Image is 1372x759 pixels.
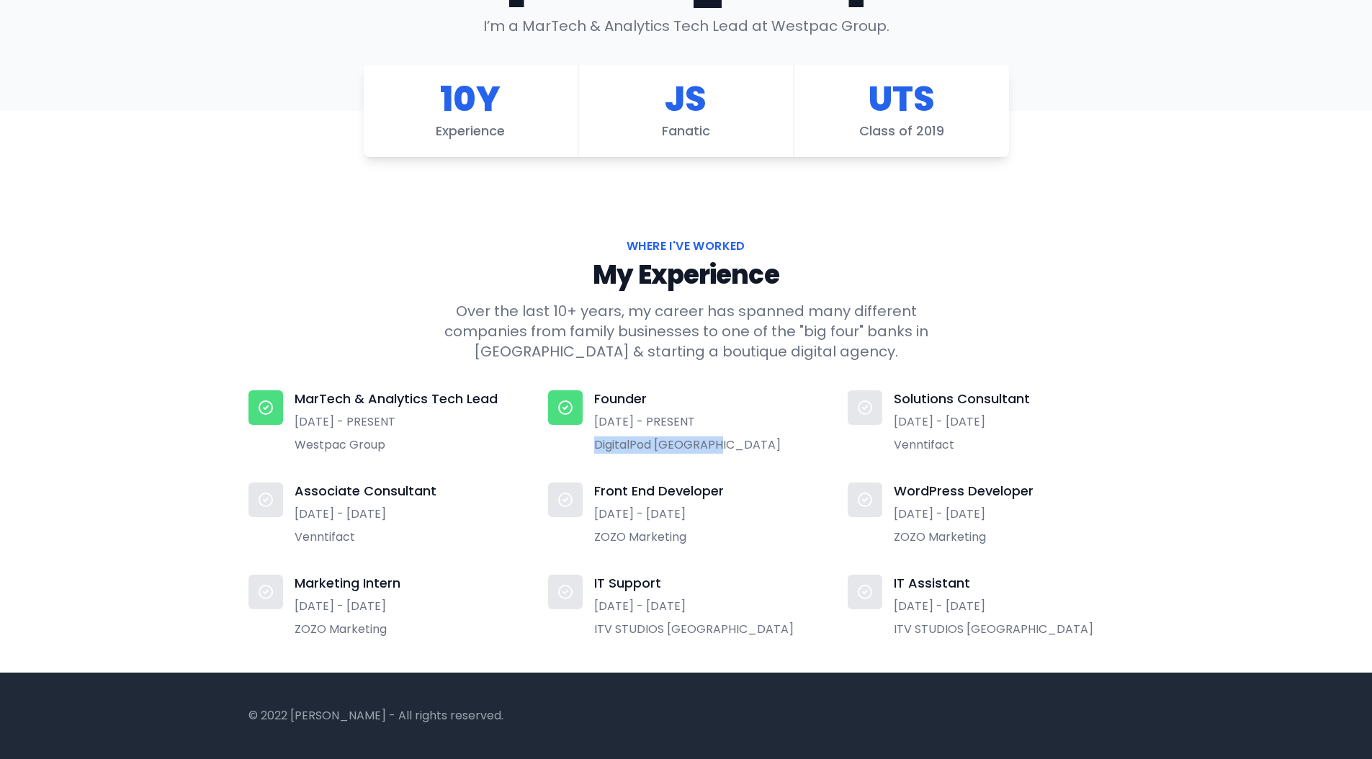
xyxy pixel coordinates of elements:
p: Front End Developer [594,482,825,500]
dd: ZOZO Marketing [594,529,825,546]
dd: [DATE] - PRESENT [594,413,825,431]
dd: [DATE] - [DATE] [295,598,525,615]
dd: Westpac Group [295,436,525,454]
dd: Venntifact [894,436,1124,454]
dd: [DATE] - [DATE] [295,506,525,523]
dd: ITV STUDIOS [GEOGRAPHIC_DATA] [894,621,1124,638]
dt: Experience [381,122,561,140]
p: © 2022 [PERSON_NAME] - All rights reserved. [248,707,503,724]
h2: Where I've Worked [248,238,1124,255]
dd: ZOZO Marketing [894,529,1124,546]
dd: [DATE] - [DATE] [894,506,1124,523]
p: Associate Consultant [295,482,525,500]
p: Solutions Consultant [894,390,1124,408]
p: IT Support [594,575,825,592]
p: Marketing Intern [295,575,525,592]
p: IT Assistant [894,575,1124,592]
dd: [DATE] - [DATE] [894,598,1124,615]
dd: JS [596,82,776,117]
dd: [DATE] - PRESENT [295,413,525,431]
p: I’m a MarTech & Analytics Tech Lead at Westpac Group. [364,16,1009,36]
dd: ITV STUDIOS [GEOGRAPHIC_DATA] [594,621,825,638]
dd: ZOZO Marketing [295,621,525,638]
dd: 10Y [381,82,561,117]
p: Founder [594,390,825,408]
dd: [DATE] - [DATE] [894,413,1124,431]
dd: Venntifact [295,529,525,546]
dd: UTS [812,82,992,117]
p: MarTech & Analytics Tech Lead [295,390,525,408]
dd: [DATE] - [DATE] [594,506,825,523]
dd: DigitalPod [GEOGRAPHIC_DATA] [594,436,825,454]
p: WordPress Developer [894,482,1124,500]
p: Over the last 10+ years, my career has spanned many different companies from family businesses to... [444,301,928,361]
dt: Class of 2019 [812,122,992,140]
p: My Experience [248,261,1124,289]
dd: [DATE] - [DATE] [594,598,825,615]
dt: Fanatic [596,122,776,140]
